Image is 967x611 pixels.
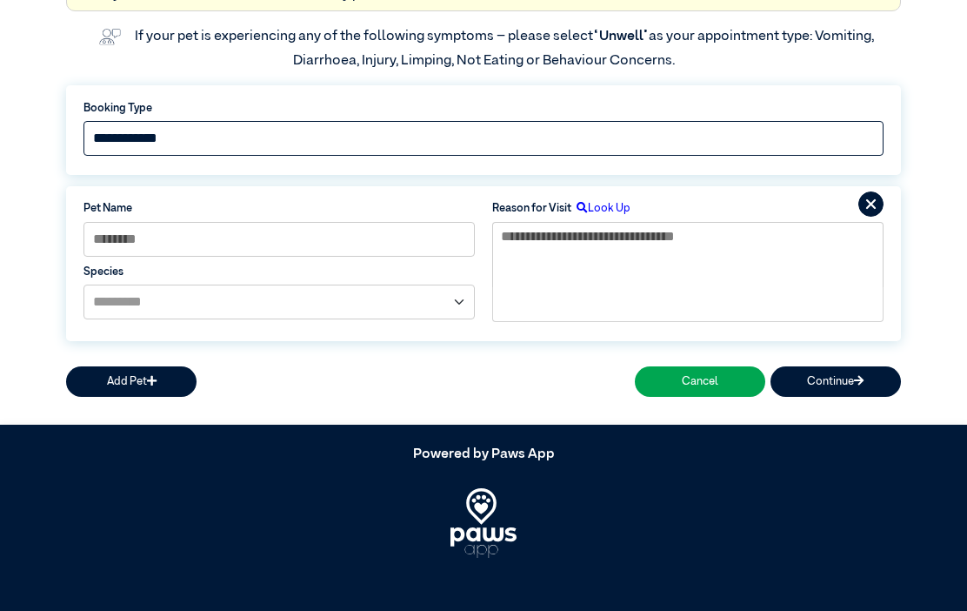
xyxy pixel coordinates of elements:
h5: Powered by Paws App [66,446,901,463]
label: Reason for Visit [492,200,571,217]
img: PawsApp [450,488,517,558]
button: Cancel [635,366,765,397]
button: Add Pet [66,366,197,397]
label: If your pet is experiencing any of the following symptoms – please select as your appointment typ... [135,30,877,68]
label: Booking Type [83,100,884,117]
label: Species [83,264,475,280]
label: Pet Name [83,200,475,217]
button: Continue [770,366,901,397]
img: vet [93,23,126,50]
span: “Unwell” [593,30,649,44]
label: Look Up [571,200,630,217]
